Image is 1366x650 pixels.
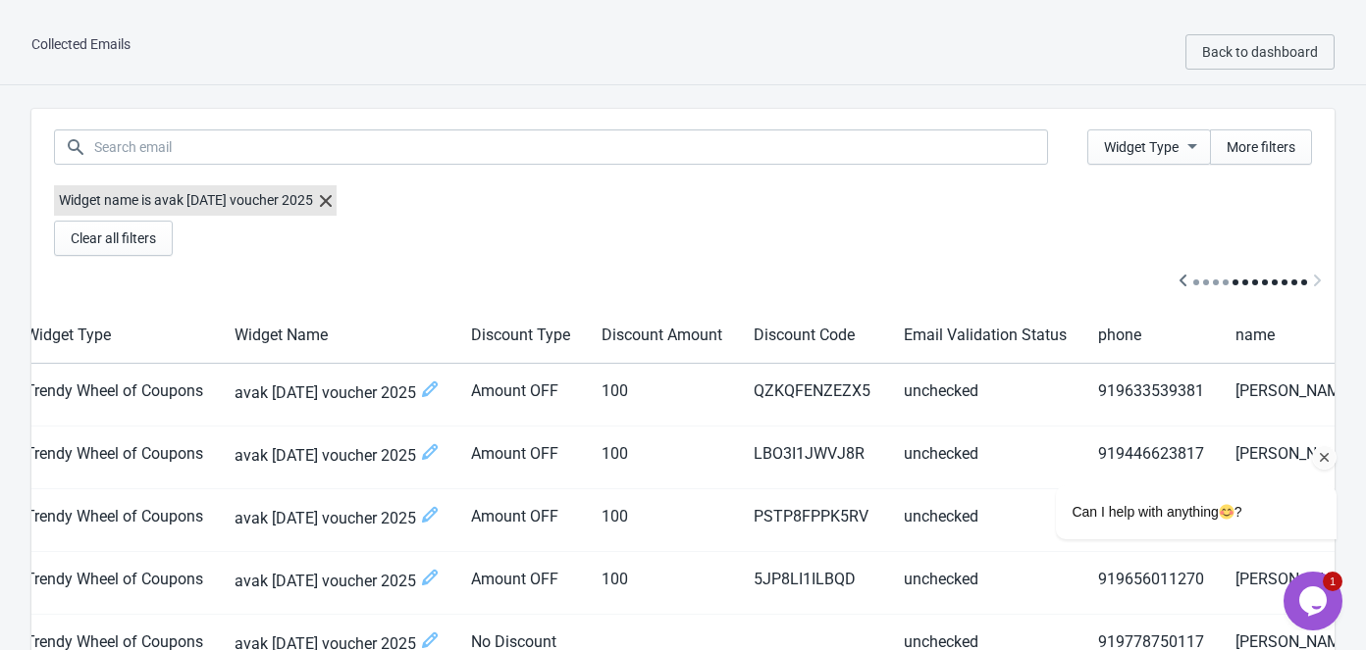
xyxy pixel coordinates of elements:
[993,330,1346,562] iframe: chat widget
[10,426,219,489] td: Trendy Wheel of Coupons
[455,364,586,426] td: Amount OFF
[455,489,586,552] td: Amount OFF
[888,364,1082,426] td: unchecked
[1082,552,1220,615] td: 919656011270
[235,442,440,469] span: avak [DATE] voucher 2025
[888,552,1082,615] td: unchecked
[235,505,440,531] span: avak [DATE] voucher 2025
[1210,129,1312,165] button: More filters
[888,426,1082,489] td: unchecked
[586,489,738,552] td: 100
[93,129,1048,165] input: Search email
[455,308,586,364] th: Discount Type
[235,568,440,594] span: avak [DATE] voucher 2025
[1284,572,1346,630] iframe: chat widget
[235,379,440,406] span: avak [DATE] voucher 2025
[71,230,156,246] span: Clear all filters
[738,308,888,364] th: Discount Code
[1166,264,1201,300] button: Scroll table left one column
[455,426,586,489] td: Amount OFF
[10,489,219,552] td: Trendy Wheel of Coupons
[10,552,219,615] td: Trendy Wheel of Coupons
[1104,139,1179,155] span: Widget Type
[219,308,455,364] th: Widget Name
[1087,129,1211,165] button: Widget Type
[1227,139,1295,155] span: More filters
[738,426,888,489] td: LBO3I1JWVJ8R
[586,426,738,489] td: 100
[10,308,219,364] th: Widget Type
[54,185,337,216] label: Widget name is avak [DATE] voucher 2025
[738,552,888,615] td: 5JP8LI1ILBQD
[1202,44,1318,60] span: Back to dashboard
[586,364,738,426] td: 100
[888,489,1082,552] td: unchecked
[1082,308,1220,364] th: phone
[455,552,586,615] td: Amount OFF
[738,489,888,552] td: PSTP8FPPK5RV
[888,308,1082,364] th: Email Validation Status
[1185,34,1335,70] button: Back to dashboard
[738,364,888,426] td: QZKQFENZEZX5
[10,364,219,426] td: Trendy Wheel of Coupons
[586,308,738,364] th: Discount Amount
[586,552,738,615] td: 100
[54,221,173,256] button: Clear all filters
